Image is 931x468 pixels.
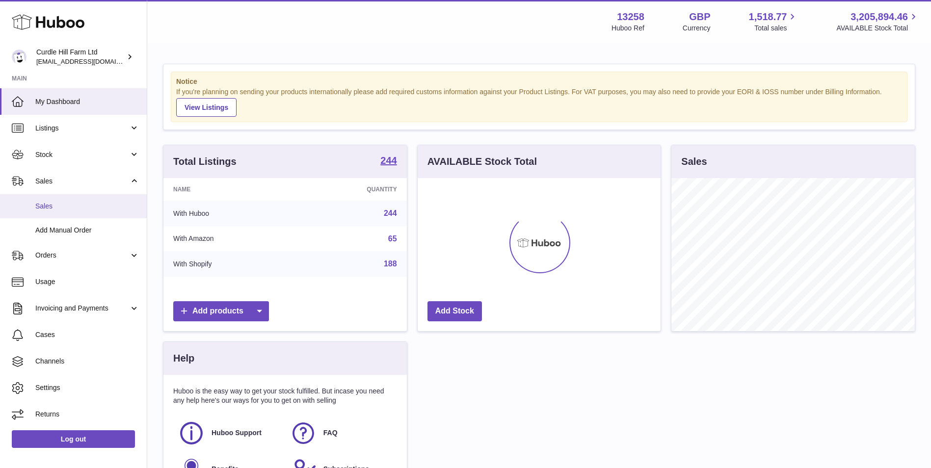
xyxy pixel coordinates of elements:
a: Add Stock [427,301,482,321]
a: 188 [384,260,397,268]
span: Settings [35,383,139,392]
h3: Help [173,352,194,365]
th: Name [163,178,296,201]
span: Sales [35,177,129,186]
strong: GBP [689,10,710,24]
span: FAQ [323,428,338,438]
span: Invoicing and Payments [35,304,129,313]
a: FAQ [290,420,392,446]
span: Returns [35,410,139,419]
span: My Dashboard [35,97,139,106]
div: Curdle Hill Farm Ltd [36,48,125,66]
span: Stock [35,150,129,159]
a: View Listings [176,98,237,117]
div: Currency [683,24,711,33]
a: 244 [380,156,397,167]
span: 1,518.77 [749,10,787,24]
a: Huboo Support [178,420,280,446]
a: Add products [173,301,269,321]
strong: Notice [176,77,902,86]
div: Huboo Ref [612,24,644,33]
strong: 13258 [617,10,644,24]
span: Add Manual Order [35,226,139,235]
span: Total sales [754,24,798,33]
span: Channels [35,357,139,366]
td: With Amazon [163,226,296,252]
span: [EMAIL_ADDRESS][DOMAIN_NAME] [36,57,144,65]
p: Huboo is the easy way to get your stock fulfilled. But incase you need any help here's our ways f... [173,387,397,405]
span: Cases [35,330,139,339]
a: 65 [388,234,397,243]
h3: Total Listings [173,155,237,168]
span: Usage [35,277,139,286]
a: 3,205,894.46 AVAILABLE Stock Total [836,10,919,33]
h3: Sales [681,155,707,168]
td: With Huboo [163,201,296,226]
th: Quantity [296,178,406,201]
span: 3,205,894.46 [851,10,908,24]
span: Huboo Support [212,428,262,438]
span: AVAILABLE Stock Total [836,24,919,33]
a: 244 [384,209,397,217]
a: 1,518.77 Total sales [749,10,798,33]
span: Sales [35,202,139,211]
h3: AVAILABLE Stock Total [427,155,537,168]
img: internalAdmin-13258@internal.huboo.com [12,50,27,64]
td: With Shopify [163,251,296,277]
div: If you're planning on sending your products internationally please add required customs informati... [176,87,902,117]
span: Orders [35,251,129,260]
strong: 244 [380,156,397,165]
a: Log out [12,430,135,448]
span: Listings [35,124,129,133]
